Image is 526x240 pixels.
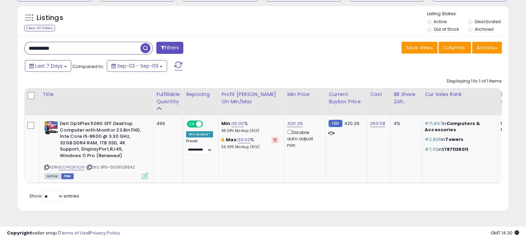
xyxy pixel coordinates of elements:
[58,164,85,170] a: B0DPKQR3QW
[221,128,279,133] p: 48.39% Markup (ROI)
[219,88,284,115] th: The percentage added to the cost of goods (COGS) that forms the calculator for Min & Max prices.
[90,230,120,236] a: Privacy Policy
[491,230,519,236] span: 2025-09-17 14:30 GMT
[59,230,89,236] a: Terms of Use
[86,164,135,170] span: | SKU: BTG-00061285AZ
[107,60,167,72] button: Sep-03 - Sep-09
[425,121,492,133] p: in
[370,120,385,127] a: 260.58
[447,78,502,85] div: Displaying 1 to 1 of 1 items
[287,120,303,127] a: 420.29
[425,136,492,143] p: in
[425,146,438,153] span: #7,112
[370,91,388,98] div: Cost
[44,121,148,178] div: ASIN:
[187,121,196,127] span: ON
[394,91,419,105] div: BB Share 24h.
[156,121,178,127] div: 499
[425,120,442,127] span: #71,847
[61,173,74,179] span: FBM
[287,128,320,148] div: Disable auto adjust min
[221,121,279,133] div: %
[156,91,180,105] div: Fulfillable Quantity
[29,193,79,199] span: Show: entries
[443,44,465,51] span: Columns
[474,26,493,32] label: Archived
[474,19,500,25] label: Deactivated
[425,91,495,98] div: Cur Sales Rank
[72,63,104,70] span: Compared to:
[186,139,213,154] div: Preset:
[7,230,120,237] div: seller snap | |
[434,19,446,25] label: Active
[329,91,364,105] div: Current Buybox Price
[344,120,360,127] span: 420.29
[501,121,524,127] div: FBA: 0
[221,91,281,105] div: Profit [PERSON_NAME] on Min/Max
[35,63,63,69] span: Last 7 Days
[37,13,63,23] h5: Listings
[425,136,441,143] span: #2,836
[445,136,463,143] span: Towers
[221,120,232,127] b: Min:
[44,173,60,179] span: All listings currently available for purchase on Amazon
[117,63,158,69] span: Sep-03 - Sep-09
[238,136,250,143] a: 33.00
[402,42,437,54] button: Save View
[329,120,342,127] small: FBM
[442,146,468,153] span: 17871138011
[221,145,279,150] p: 55.93% Markup (ROI)
[60,121,144,161] b: Dell OptiPlex 5060 SFF Desktop Computer with Monitor 23.8in FHD, Inte Core i5-8600 @ 3.30 GHz, 32...
[226,136,238,143] b: Max:
[287,91,323,98] div: Min Price
[7,230,32,236] strong: Copyright
[427,11,509,17] p: Listing States:
[202,121,213,127] span: OFF
[44,121,58,134] img: 51YCierOHvL._SL40_.jpg
[425,146,492,153] p: in
[43,91,150,98] div: Title
[425,120,480,133] span: Computers & Accessories
[232,120,244,127] a: 30.00
[221,137,279,150] div: %
[501,91,526,105] div: Num of Comp.
[501,127,524,133] div: FBM: 2
[394,121,416,127] div: 4%
[186,91,215,98] div: Repricing
[439,42,471,54] button: Columns
[156,42,183,54] button: Filters
[186,131,213,137] div: Win BuyBox *
[434,26,459,32] label: Out of Stock
[24,25,55,31] div: Clear All Filters
[25,60,71,72] button: Last 7 Days
[472,42,502,54] button: Actions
